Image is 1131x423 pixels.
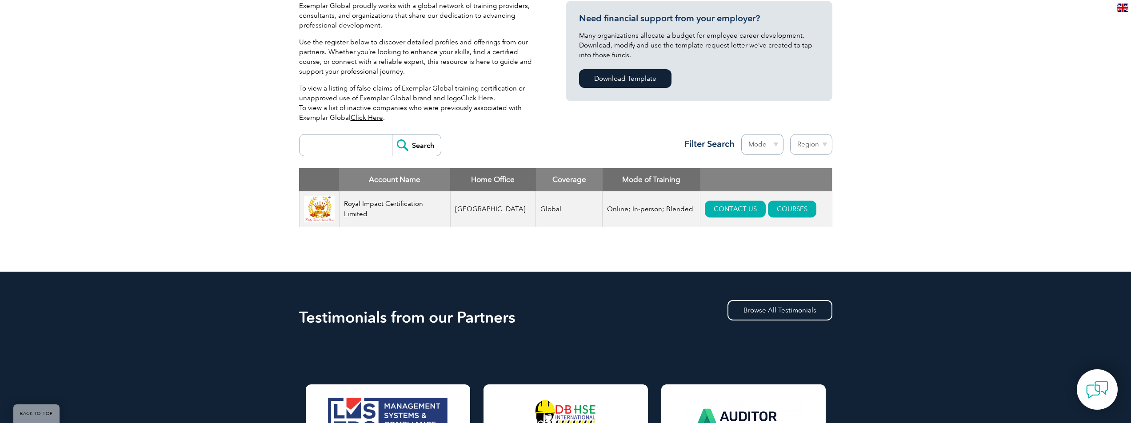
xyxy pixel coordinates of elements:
a: Click Here [351,114,383,122]
a: COURSES [768,201,816,217]
a: Browse All Testimonials [727,300,832,320]
a: CONTACT US [705,201,766,217]
p: Use the register below to discover detailed profiles and offerings from our partners. Whether you... [299,37,539,76]
img: en [1117,4,1128,12]
a: Click Here [461,94,493,102]
td: Online; In-person; Blended [603,191,700,227]
td: Global [536,191,603,227]
td: Royal Impact Certification Limited [339,191,450,227]
a: Download Template [579,69,671,88]
p: Many organizations allocate a budget for employee career development. Download, modify and use th... [579,31,819,60]
th: Coverage: activate to sort column ascending [536,168,603,191]
p: Exemplar Global proudly works with a global network of training providers, consultants, and organ... [299,1,539,30]
th: : activate to sort column ascending [700,168,832,191]
h3: Need financial support from your employer? [579,13,819,24]
th: Account Name: activate to sort column descending [339,168,450,191]
h3: Filter Search [679,138,735,150]
img: 581c9c2f-f294-ee11-be37-000d3ae1a22b-logo.png [304,196,335,223]
h2: Testimonials from our Partners [299,310,832,324]
td: [GEOGRAPHIC_DATA] [450,191,536,227]
th: Home Office: activate to sort column ascending [450,168,536,191]
img: contact-chat.png [1086,379,1108,401]
p: To view a listing of false claims of Exemplar Global training certification or unapproved use of ... [299,83,539,123]
th: Mode of Training: activate to sort column ascending [603,168,700,191]
a: BACK TO TOP [13,404,60,423]
input: Search [392,134,441,156]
